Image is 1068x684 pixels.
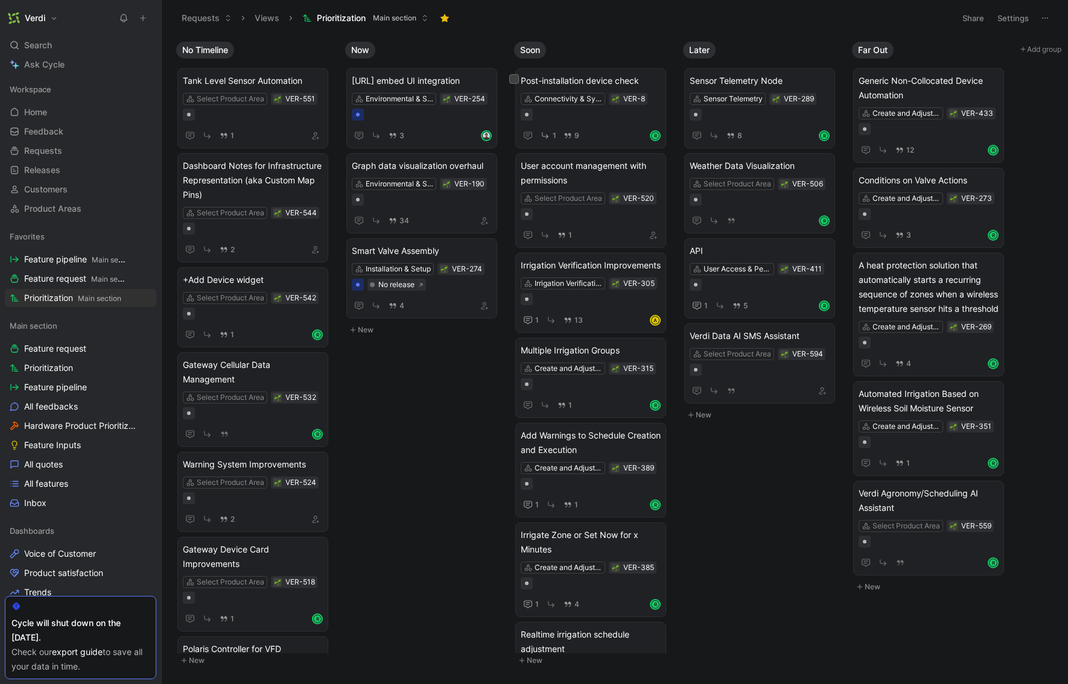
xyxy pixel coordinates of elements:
[24,38,52,52] span: Search
[950,523,957,530] img: 🌱
[5,317,156,335] div: Main section
[386,129,407,142] button: 3
[690,159,830,173] span: Weather Data Visualization
[623,93,645,105] div: VER-8
[10,525,54,537] span: Dashboards
[313,430,322,439] div: R
[784,93,814,105] div: VER-289
[373,12,416,24] span: Main section
[5,359,156,377] a: Prioritization
[177,537,328,632] a: Gateway Device Card ImprovementsSelect Product Area1R
[612,280,619,288] img: 🌱
[5,378,156,396] a: Feature pipeline
[273,478,282,487] button: 🌱
[92,255,135,264] span: Main section
[651,316,660,325] div: A
[217,513,237,526] button: 2
[520,44,540,56] span: Soon
[961,192,992,204] div: VER-273
[5,200,156,218] a: Product Areas
[25,13,45,24] h1: Verdi
[683,408,842,422] button: New
[555,229,574,242] button: 1
[24,439,81,451] span: Feature Inputs
[651,401,660,410] div: R
[340,36,509,343] div: NowNew
[345,42,375,59] button: Now
[5,103,156,121] a: Home
[10,230,45,242] span: Favorites
[780,180,789,188] div: 🌱
[24,381,87,393] span: Feature pipeline
[989,146,997,154] div: R
[873,107,940,119] div: Create and Adjust Irrigation Schedules
[5,545,156,563] a: Voice of Customer
[443,96,450,103] img: 🌱
[5,36,156,54] div: Search
[182,44,228,56] span: No Timeline
[521,74,661,88] span: Post-installation device check
[514,42,546,59] button: Soon
[553,132,556,139] span: 1
[684,68,835,148] a: Sensor Telemetry NodeSensor Telemetry8R
[893,229,914,242] button: 3
[780,265,789,273] button: 🌱
[949,194,958,203] button: 🌱
[346,68,497,148] a: [URL] embed UI integrationEnvironmental & Soil Moisture Data3avatar
[378,279,415,291] div: No release
[689,44,710,56] span: Later
[24,458,63,470] span: All quotes
[730,299,750,312] button: 5
[230,516,235,523] span: 2
[5,317,156,512] div: Main sectionFeature requestPrioritizationFeature pipelineAll feedbacksHardware Product Prioritiza...
[535,562,602,574] div: Create and Adjust Irrigation Schedules
[611,95,620,103] button: 🌱
[574,317,583,324] span: 13
[5,289,156,307] a: PrioritizationMain section
[989,459,997,467] div: R
[230,132,234,139] span: 1
[274,210,281,217] img: 🌱
[482,131,491,140] img: avatar
[5,270,156,288] a: Feature requestMain section
[273,294,282,302] button: 🌱
[521,258,661,273] span: Irrigation Verification Improvements
[24,203,81,215] span: Product Areas
[704,93,763,105] div: Sensor Telemetry
[366,263,431,275] div: Installation & Setup
[24,420,140,432] span: Hardware Product Prioritization
[772,95,780,103] button: 🌱
[612,366,619,373] img: 🌱
[346,238,497,318] a: Smart Valve AssemblyInstallation & Setup4
[859,387,999,416] span: Automated Irrigation Based on Wireless Soil Moisture Sensor
[197,207,264,219] div: Select Product Area
[230,331,234,338] span: 1
[684,238,835,318] a: APIUser Access & Permissions15R
[509,36,678,674] div: SoonNew
[651,501,660,509] div: R
[24,478,68,490] span: All features
[858,44,888,56] span: Far Out
[177,452,328,532] a: Warning System ImprovementsSelect Product Area2
[285,207,317,219] div: VER-544
[535,363,602,375] div: Create and Adjust Irrigation Schedules
[5,340,156,358] a: Feature request
[274,295,281,302] img: 🌱
[5,475,156,493] a: All features
[781,351,788,358] img: 🌱
[623,363,653,375] div: VER-315
[690,329,830,343] span: Verdi Data AI SMS Assistant
[792,348,823,360] div: VER-594
[197,93,264,105] div: Select Product Area
[893,144,917,157] button: 12
[949,109,958,118] div: 🌱
[906,360,911,367] span: 4
[859,173,999,188] span: Conditions on Valve Actions
[440,265,448,273] div: 🌱
[611,194,620,203] div: 🌱
[859,74,999,103] span: Generic Non-Collocated Device Automation
[273,209,282,217] button: 🌱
